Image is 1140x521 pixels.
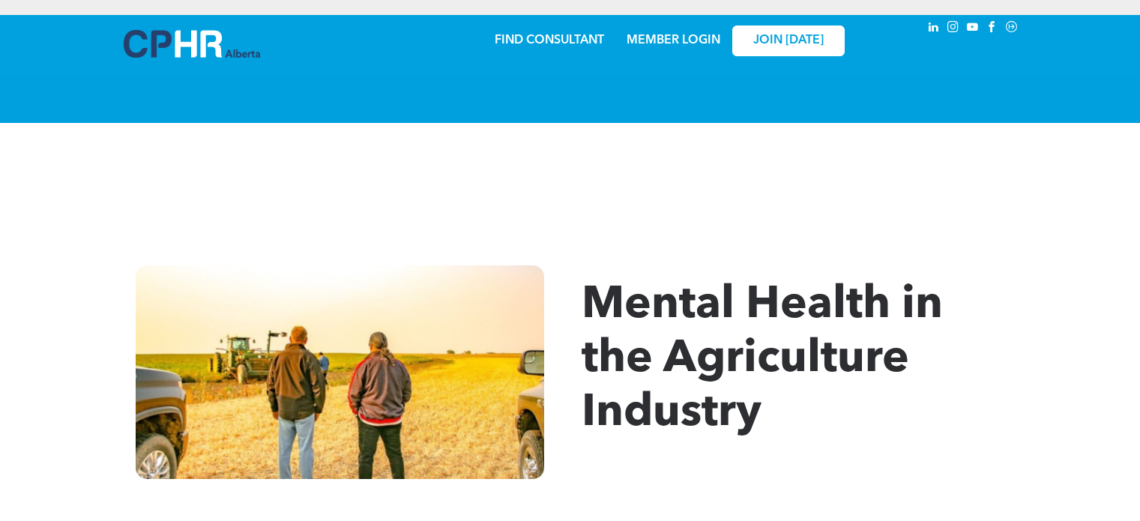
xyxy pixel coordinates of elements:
a: JOIN [DATE] [732,25,845,56]
a: MEMBER LOGIN [627,34,720,46]
a: youtube [965,19,981,39]
a: FIND CONSULTANT [495,34,604,46]
a: linkedin [926,19,942,39]
a: Social network [1004,19,1020,39]
a: facebook [984,19,1001,39]
span: Mental Health in the Agriculture Industry [582,283,943,436]
a: instagram [945,19,962,39]
span: JOIN [DATE] [753,34,824,48]
img: A blue and white logo for cp alberta [124,30,260,58]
